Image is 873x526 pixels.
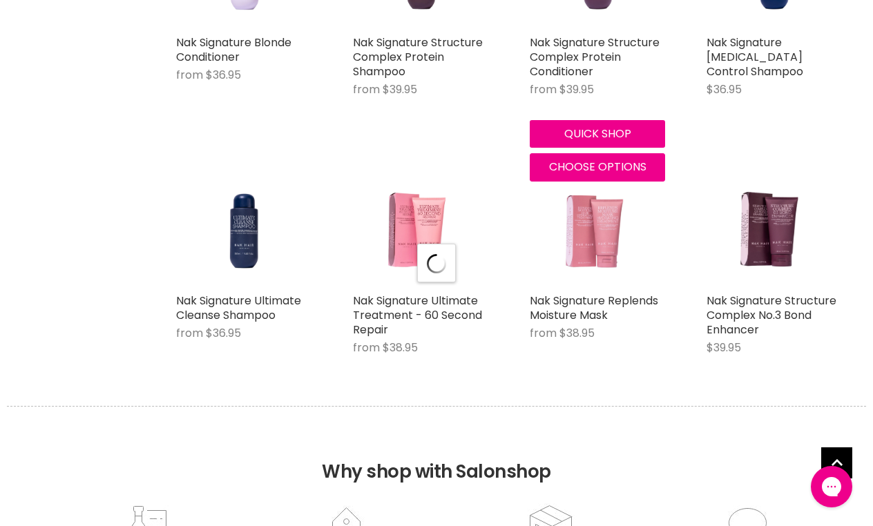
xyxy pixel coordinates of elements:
a: Nak Signature [MEDICAL_DATA] Control Shampoo [707,35,803,79]
span: from [176,325,203,341]
img: Nak Signature Structure Complex No.3 Bond Enhancer [720,151,829,286]
h2: Why shop with Salonshop [7,406,866,503]
a: Nak Signature Structure Complex No.3 Bond Enhancer [707,151,842,286]
span: $39.95 [383,81,417,97]
img: Nak Signature Replends Moisture Mask [544,151,652,286]
span: $39.95 [559,81,594,97]
a: Nak Signature Replends Moisture Mask [530,293,658,323]
a: Nak Signature Structure Complex Protein Conditioner [530,35,660,79]
button: Choose options [530,153,665,181]
button: Quick shop [530,120,665,148]
span: $38.95 [559,325,595,341]
a: Nak Signature Ultimate Treatment - 60 Second Repair [353,293,482,338]
span: $38.95 [383,340,418,355]
span: from [530,81,557,97]
span: Choose options [549,159,646,175]
a: Back to top [821,447,852,478]
iframe: Gorgias live chat messenger [804,461,859,512]
img: Nak Signature Ultimate Treatment - 60 Second Repair [367,151,475,286]
span: $39.95 [707,340,741,355]
span: $36.95 [206,325,241,341]
a: Nak Signature Structure Complex Protein Shampoo [353,35,483,79]
a: Nak Signature Blonde Conditioner [176,35,291,65]
span: from [530,325,557,341]
span: from [176,67,203,83]
a: Nak Signature Ultimate Treatment - 60 Second Repair [353,151,488,286]
span: from [353,340,380,355]
span: from [353,81,380,97]
a: Nak Signature Structure Complex No.3 Bond Enhancer [707,293,836,338]
span: $36.95 [206,67,241,83]
a: Nak Signature Ultimate Cleanse Shampoo [176,293,301,323]
span: $36.95 [707,81,742,97]
a: Nak Signature Replends Moisture Mask [530,151,665,286]
img: Nak Signature Ultimate Cleanse Shampoo [190,151,298,286]
a: Nak Signature Ultimate Cleanse Shampoo [176,151,311,286]
span: Back to top [821,447,852,483]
